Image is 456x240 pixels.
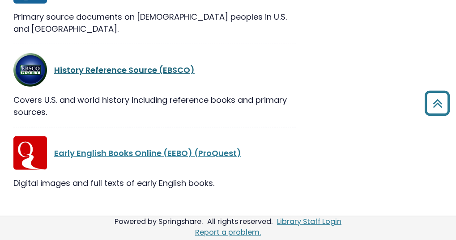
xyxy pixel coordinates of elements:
[54,147,241,159] a: Early English Books Online (EEBO) (ProQuest)
[422,95,454,111] a: Back to Top
[113,216,204,227] div: Powered by Springshare.
[195,227,261,237] a: Report a problem.
[13,94,296,118] div: Covers U.S. and world history including reference books and primary sources.
[277,216,341,227] a: Library Staff Login
[206,216,274,227] div: All rights reserved.
[54,64,195,76] a: History Reference Source (EBSCO)
[13,177,296,189] div: Digital images and full texts of early English books.
[13,11,296,35] div: Primary source documents on [DEMOGRAPHIC_DATA] peoples in U.S. and [GEOGRAPHIC_DATA].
